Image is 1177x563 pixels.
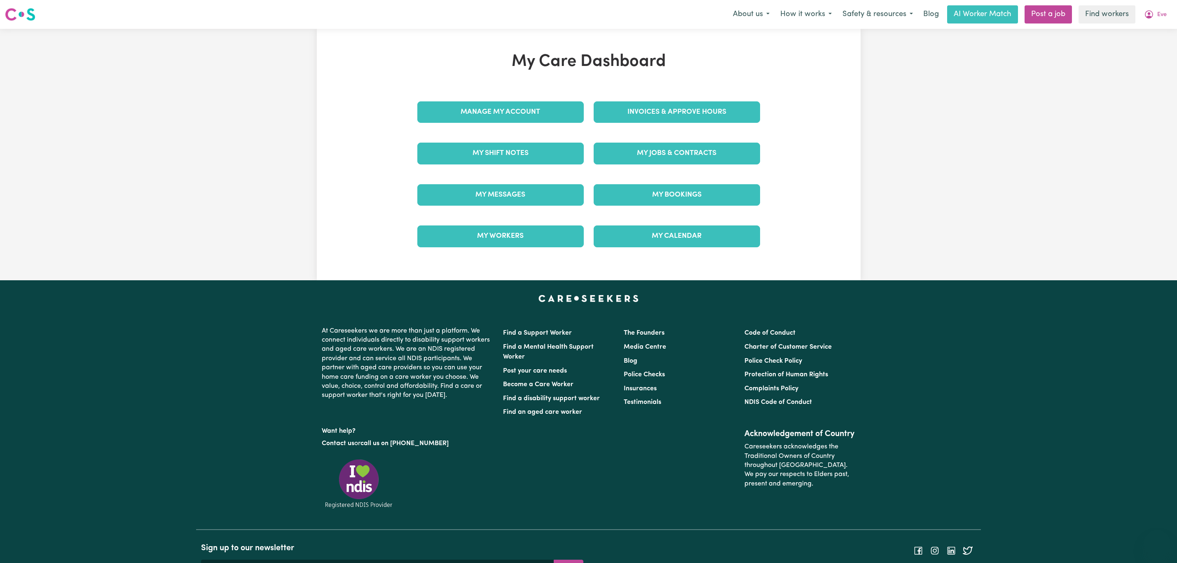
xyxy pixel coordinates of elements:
a: Careseekers home page [538,295,639,302]
a: Find an aged care worker [503,409,582,415]
a: Contact us [322,440,354,447]
a: My Bookings [594,184,760,206]
a: Complaints Policy [744,385,798,392]
a: Find a Support Worker [503,330,572,336]
a: AI Worker Match [947,5,1018,23]
a: Police Check Policy [744,358,802,364]
button: My Account [1139,6,1172,23]
a: Post your care needs [503,368,567,374]
a: Manage My Account [417,101,584,123]
a: Code of Conduct [744,330,796,336]
a: Careseekers logo [5,5,35,24]
h1: My Care Dashboard [412,52,765,72]
a: Media Centre [624,344,666,350]
a: Follow Careseekers on Twitter [963,547,973,554]
a: Testimonials [624,399,661,406]
a: Protection of Human Rights [744,371,828,378]
a: My Shift Notes [417,143,584,164]
span: Eve [1157,10,1167,19]
h2: Sign up to our newsletter [201,543,583,553]
a: Become a Care Worker [503,381,573,388]
a: Blog [624,358,637,364]
a: Find a Mental Health Support Worker [503,344,594,360]
a: My Messages [417,184,584,206]
a: Insurances [624,385,657,392]
a: Police Checks [624,371,665,378]
a: Invoices & Approve Hours [594,101,760,123]
a: NDIS Code of Conduct [744,399,812,406]
a: My Jobs & Contracts [594,143,760,164]
a: Charter of Customer Service [744,344,832,350]
button: About us [728,6,775,23]
iframe: Button to launch messaging window, conversation in progress [1144,530,1170,556]
a: Find workers [1079,5,1135,23]
img: Registered NDIS provider [322,458,396,509]
button: Safety & resources [837,6,918,23]
p: Careseekers acknowledges the Traditional Owners of Country throughout [GEOGRAPHIC_DATA]. We pay o... [744,439,855,492]
a: Follow Careseekers on LinkedIn [946,547,956,554]
a: Follow Careseekers on Facebook [913,547,923,554]
a: Post a job [1025,5,1072,23]
a: Follow Careseekers on Instagram [930,547,940,554]
a: The Founders [624,330,665,336]
p: or [322,436,493,451]
a: My Workers [417,225,584,247]
p: Want help? [322,423,493,436]
p: At Careseekers we are more than just a platform. We connect individuals directly to disability su... [322,323,493,403]
a: Blog [918,5,944,23]
button: How it works [775,6,837,23]
h2: Acknowledgement of Country [744,429,855,439]
a: Find a disability support worker [503,395,600,402]
a: call us on [PHONE_NUMBER] [360,440,449,447]
img: Careseekers logo [5,7,35,22]
a: My Calendar [594,225,760,247]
